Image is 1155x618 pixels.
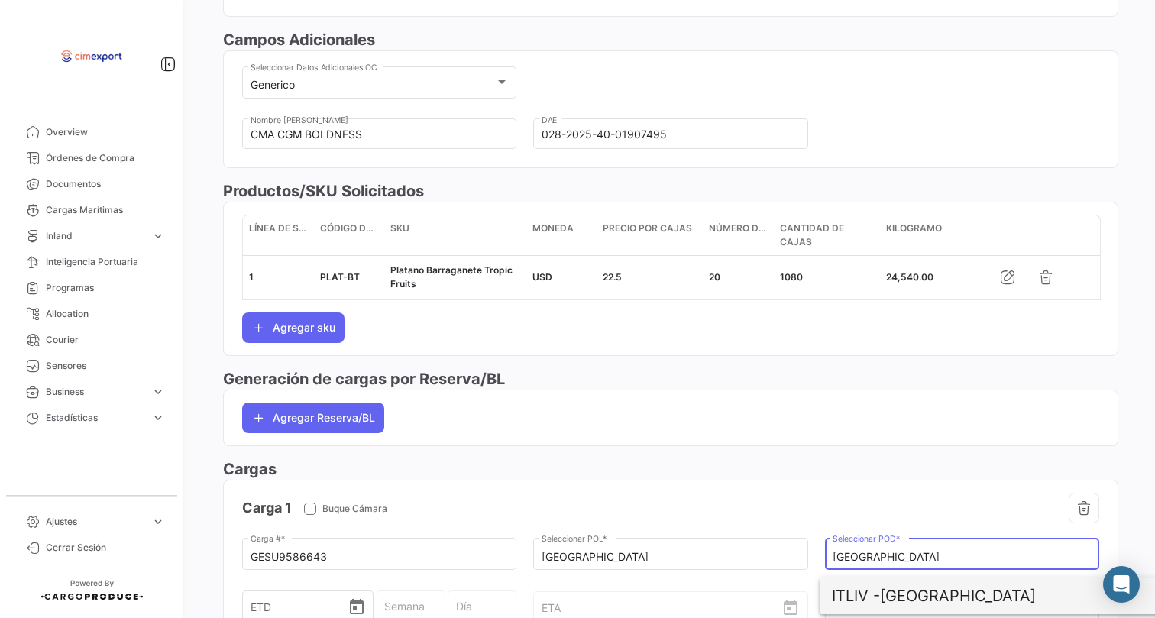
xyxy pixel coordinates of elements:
[243,215,314,255] datatable-header-cell: Línea de SKU
[832,587,880,605] span: ITLIV -
[242,497,292,519] h4: Carga 1
[249,271,254,283] span: 1
[322,502,387,516] span: Buque Cámara
[12,301,171,327] a: Allocation
[709,222,768,235] span: Número de pallets
[46,541,165,555] span: Cerrar Sesión
[46,203,165,217] span: Cargas Marítimas
[242,312,345,343] button: Agregar sku
[542,551,800,564] input: Escriba para buscar...
[886,271,933,283] span: 24,540.00
[12,353,171,379] a: Sensores
[46,281,165,295] span: Programas
[12,145,171,171] a: Órdenes de Compra
[833,551,1091,564] input: Escriba para buscar...
[320,222,379,235] span: Código de SKU
[390,222,409,235] span: SKU
[151,229,165,243] span: expand_more
[12,249,171,275] a: Inteligencia Portuaria
[46,229,145,243] span: Inland
[46,177,165,191] span: Documentos
[53,18,130,95] img: logo-cimexport.png
[46,515,145,529] span: Ajustes
[12,197,171,223] a: Cargas Marítimas
[12,119,171,145] a: Overview
[242,403,384,433] button: Agregar Reserva/BL
[46,151,165,165] span: Órdenes de Compra
[151,411,165,425] span: expand_more
[348,597,366,614] button: Open calendar
[249,222,308,235] span: Línea de SKU
[709,271,720,283] span: 20
[46,411,145,425] span: Estadísticas
[46,125,165,139] span: Overview
[781,598,800,615] button: Open calendar
[703,215,774,255] datatable-header-cell: Número de pallets
[251,78,295,91] mat-select-trigger: Generico
[46,359,165,373] span: Sensores
[46,307,165,321] span: Allocation
[320,271,360,283] span: PLAT-BT
[314,215,385,255] datatable-header-cell: Código de SKU
[780,271,803,283] span: 1080
[46,255,165,269] span: Inteligencia Portuaria
[151,515,165,529] span: expand_more
[1103,566,1140,603] div: Abrir Intercom Messenger
[12,275,171,301] a: Programas
[886,222,942,235] span: Kilogramo
[532,271,552,283] span: USD
[526,215,597,255] datatable-header-cell: Moneda
[223,29,1118,50] h3: Campos Adicionales
[223,368,1118,390] h3: Generación de cargas por Reserva/BL
[603,222,692,235] span: Precio por Cajas
[12,171,171,197] a: Documentos
[223,180,1118,202] h3: Productos/SKU Solicitados
[780,222,874,249] span: Cantidad de Cajas
[384,215,526,255] datatable-header-cell: SKU
[390,264,513,290] span: Platano Barraganete Tropic Fruits
[46,333,165,347] span: Courier
[46,385,145,399] span: Business
[151,385,165,399] span: expand_more
[532,222,574,235] span: Moneda
[12,327,171,353] a: Courier
[223,458,1118,480] h3: Cargas
[603,271,622,283] span: 22.5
